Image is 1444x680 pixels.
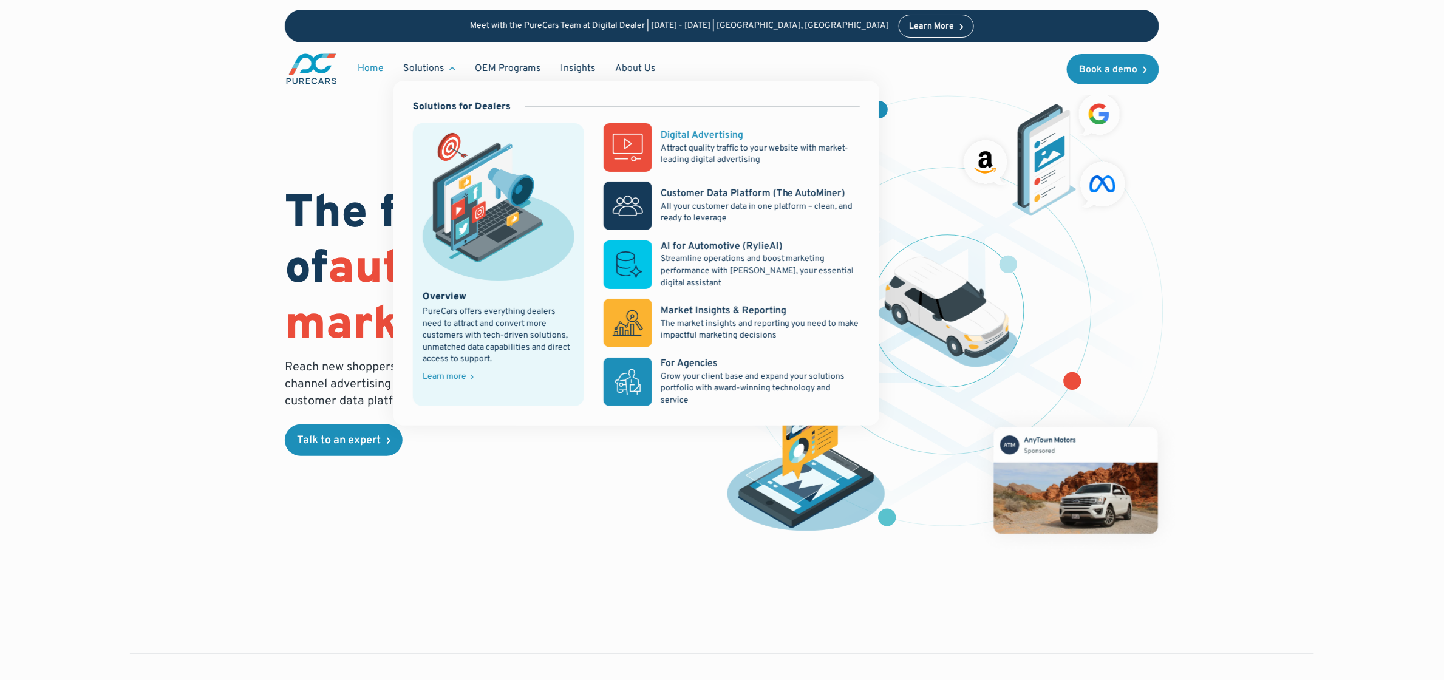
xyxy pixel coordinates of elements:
div: Solutions for Dealers [413,100,511,114]
div: Solutions [393,57,465,80]
div: Digital Advertising [661,129,743,142]
a: marketing illustration showing social media channels and campaignsOverviewPureCars offers everyth... [413,123,584,406]
h1: The future of is data. [285,188,707,354]
img: mockup of facebook post [971,404,1180,556]
a: OEM Programs [465,57,551,80]
a: About Us [605,57,666,80]
a: Market Insights & ReportingThe market insights and reporting you need to make impactful marketing... [604,299,860,347]
div: Book a demo [1079,65,1137,75]
a: Talk to an expert [285,424,403,456]
span: automotive marketing [285,241,578,355]
p: Attract quality traffic to your website with market-leading digital advertising [661,143,860,166]
div: Solutions [403,62,444,75]
div: Market Insights & Reporting [661,304,786,318]
a: Insights [551,57,605,80]
div: Learn more [423,373,466,381]
nav: Solutions [393,81,879,426]
p: Grow your client base and expand your solutions portfolio with award-winning technology and service [661,371,860,407]
a: Digital AdvertisingAttract quality traffic to your website with market-leading digital advertising [604,123,860,172]
p: All your customer data in one platform – clean, and ready to leverage [661,201,860,225]
div: Talk to an expert [297,435,381,446]
a: Learn More [899,15,974,38]
p: Meet with the PureCars Team at Digital Dealer | [DATE] - [DATE] | [GEOGRAPHIC_DATA], [GEOGRAPHIC_... [470,21,889,32]
div: PureCars offers everything dealers need to attract and convert more customers with tech-driven so... [423,306,574,365]
a: Book a demo [1067,54,1159,84]
div: AI for Automotive (RylieAI) [661,240,783,253]
p: The market insights and reporting you need to make impactful marketing decisions [661,318,860,342]
a: For AgenciesGrow your client base and expand your solutions portfolio with award-winning technolo... [604,357,860,406]
div: Customer Data Platform (The AutoMiner) [661,187,846,200]
a: Home [348,57,393,80]
img: illustration of a vehicle [878,257,1018,367]
img: ads on social media and advertising partners [958,87,1132,216]
div: Overview [423,290,466,304]
img: marketing illustration showing social media channels and campaigns [423,133,574,280]
p: Streamline operations and boost marketing performance with [PERSON_NAME], your essential digital ... [661,253,860,289]
img: purecars logo [285,52,338,86]
div: For Agencies [661,357,718,370]
a: Customer Data Platform (The AutoMiner)All your customer data in one platform – clean, and ready t... [604,182,860,230]
a: AI for Automotive (RylieAI)Streamline operations and boost marketing performance with [PERSON_NAM... [604,240,860,289]
div: Learn More [909,22,954,31]
a: main [285,52,338,86]
img: persona of a buyer [715,356,897,537]
p: Reach new shoppers and nurture existing clients through an omni-channel advertising approach comb... [285,359,654,410]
